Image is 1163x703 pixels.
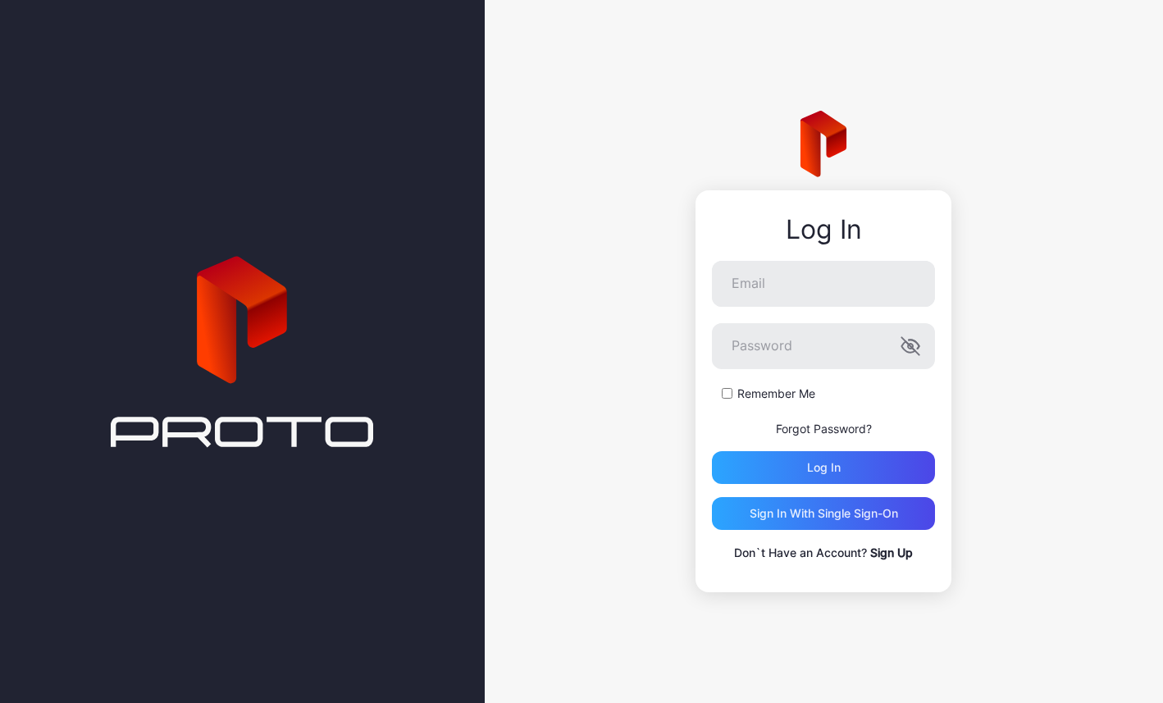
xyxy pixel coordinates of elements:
[870,546,913,559] a: Sign Up
[807,461,841,474] div: Log in
[712,323,935,369] input: Password
[712,215,935,244] div: Log In
[901,336,920,356] button: Password
[712,261,935,307] input: Email
[712,543,935,563] p: Don`t Have an Account?
[737,386,815,402] label: Remember Me
[712,497,935,530] button: Sign in With Single Sign-On
[776,422,872,436] a: Forgot Password?
[712,451,935,484] button: Log in
[750,507,898,520] div: Sign in With Single Sign-On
